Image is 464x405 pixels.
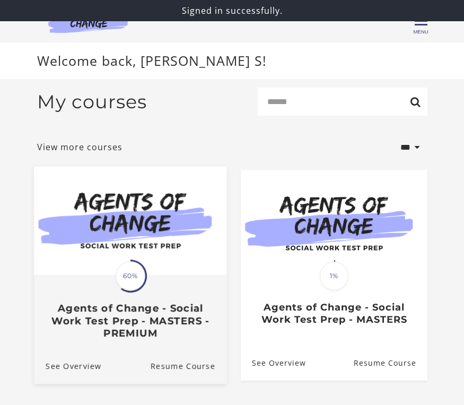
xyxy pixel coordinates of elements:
p: Welcome back, [PERSON_NAME] S! [37,51,427,71]
a: View more courses [37,141,122,153]
span: 60% [116,262,145,291]
h3: Agents of Change - Social Work Test Prep - MASTERS [252,301,416,325]
a: Agents of Change - Social Work Test Prep - MASTERS: See Overview [241,346,306,381]
a: Agents of Change - Social Work Test Prep - MASTERS: Resume Course [353,346,427,381]
h2: My courses [37,91,147,113]
p: Signed in successfully. [4,4,460,17]
a: Agents of Change - Social Work Test Prep - MASTERS - PREMIUM: Resume Course [150,348,226,384]
a: Agents of Change - Social Work Test Prep - MASTERS - PREMIUM: See Overview [34,348,101,384]
span: 1% [320,262,348,290]
h3: Agents of Change - Social Work Test Prep - MASTERS - PREMIUM [46,303,215,340]
span: Menu [413,29,428,35]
